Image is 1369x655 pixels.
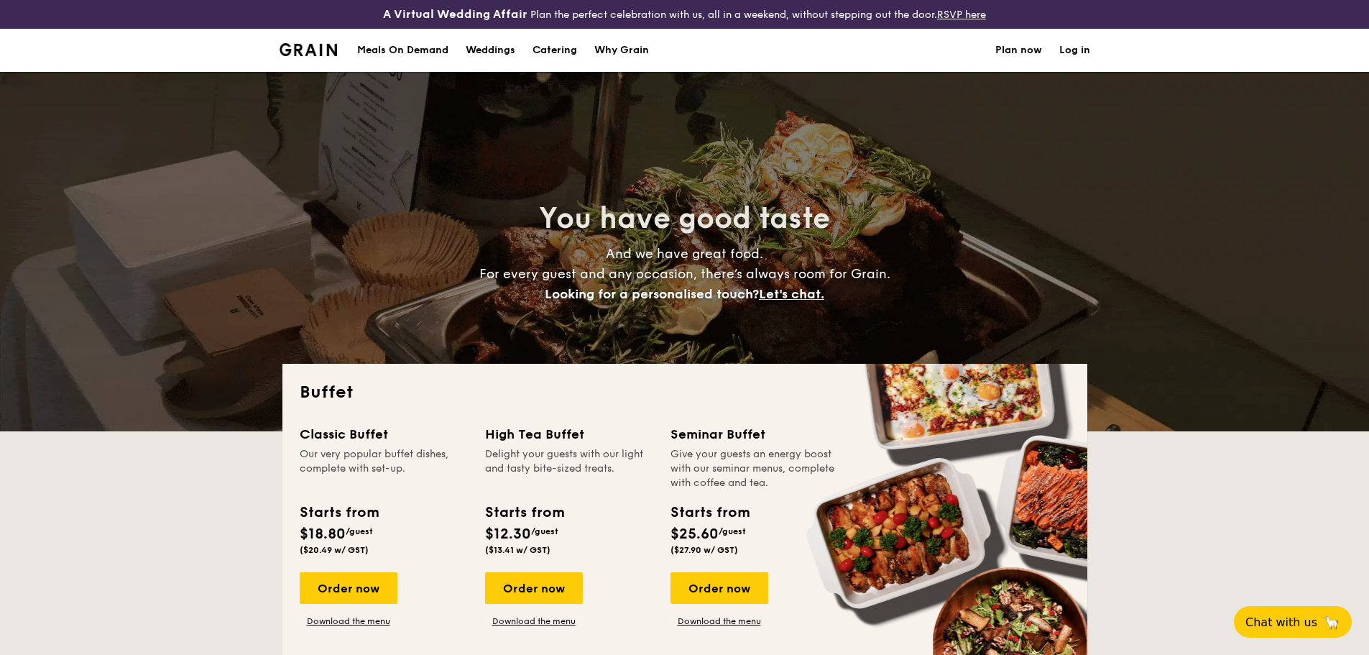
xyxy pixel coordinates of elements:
div: Delight your guests with our light and tasty bite-sized treats. [485,447,653,490]
span: /guest [346,526,373,536]
span: Looking for a personalised touch? [545,286,759,302]
span: /guest [719,526,746,536]
div: Starts from [670,502,749,523]
div: Plan the perfect celebration with us, all in a weekend, without stepping out the door. [271,6,1099,23]
a: Weddings [457,29,524,72]
button: Chat with us🦙 [1234,606,1352,638]
a: Catering [524,29,586,72]
span: $25.60 [670,526,719,543]
div: Meals On Demand [357,29,448,72]
img: Grain [280,43,338,56]
span: And we have great food. For every guest and any occasion, there’s always room for Grain. [479,246,890,302]
a: Meals On Demand [349,29,457,72]
div: Starts from [300,502,378,523]
div: Order now [300,572,397,604]
h2: Buffet [300,381,1070,404]
span: ($27.90 w/ GST) [670,545,738,555]
span: $12.30 [485,526,531,543]
a: Download the menu [485,615,583,627]
h1: Catering [533,29,577,72]
span: /guest [531,526,558,536]
div: Our very popular buffet dishes, complete with set-up. [300,447,468,490]
div: Order now [485,572,583,604]
span: ($13.41 w/ GST) [485,545,550,555]
div: Why Grain [594,29,649,72]
div: Order now [670,572,768,604]
span: You have good taste [539,201,830,236]
span: 🦙 [1323,614,1340,631]
a: Download the menu [670,615,768,627]
div: Classic Buffet [300,424,468,444]
span: ($20.49 w/ GST) [300,545,369,555]
a: Log in [1059,29,1090,72]
div: Seminar Buffet [670,424,839,444]
a: Why Grain [586,29,658,72]
a: RSVP here [937,9,986,21]
h4: A Virtual Wedding Affair [383,6,527,23]
div: Give your guests an energy boost with our seminar menus, complete with coffee and tea. [670,447,839,490]
div: Weddings [466,29,515,72]
div: High Tea Buffet [485,424,653,444]
a: Logotype [280,43,338,56]
span: Let's chat. [759,286,824,302]
span: $18.80 [300,526,346,543]
a: Download the menu [300,615,397,627]
span: Chat with us [1245,615,1317,629]
div: Starts from [485,502,563,523]
a: Plan now [995,29,1042,72]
